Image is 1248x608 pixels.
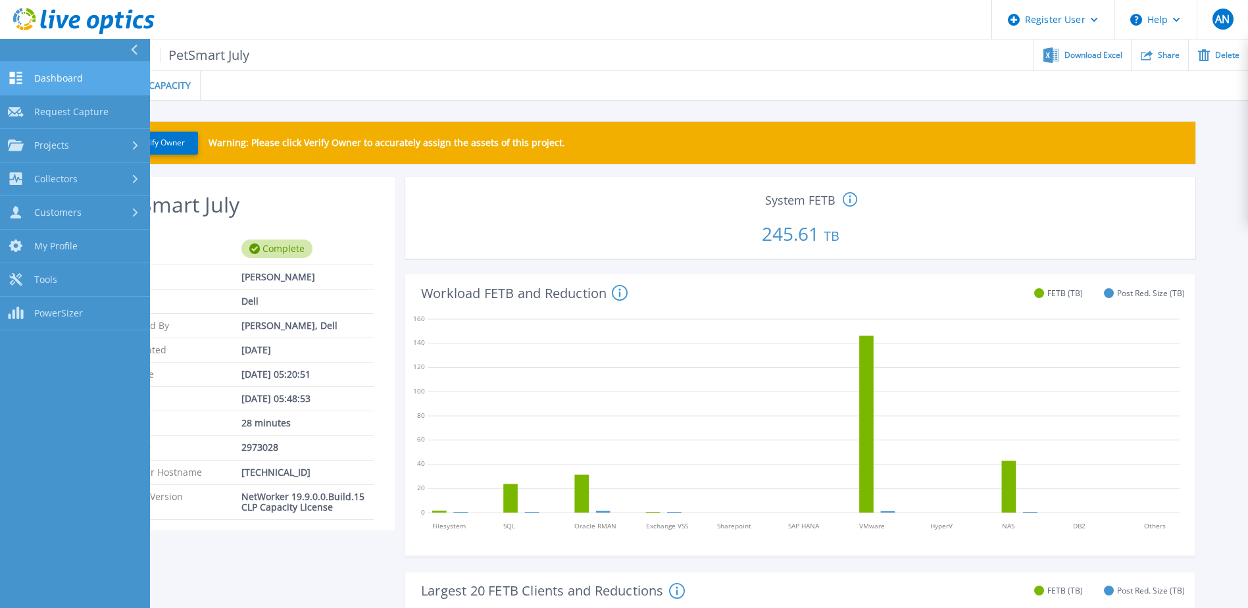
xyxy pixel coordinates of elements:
p: Date Created [109,345,241,355]
span: My Profile [34,240,78,252]
tspan: HyperV [930,521,953,530]
p: Requested By [109,320,241,331]
span: AN [1215,14,1230,24]
div: 2973028 [241,442,374,453]
tspan: VMware [859,521,885,530]
tspan: Filesystem [432,521,466,530]
p: Owner [109,272,241,282]
span: Dashboard [34,72,83,84]
div: Dell [241,296,374,307]
button: Verify Owner [124,132,198,155]
tspan: Others [1144,521,1166,530]
tspan: Exchange VSS [646,521,688,530]
h4: Workload FETB and Reduction [421,285,628,301]
span: Collectors [34,173,78,185]
div: Complete [241,240,312,258]
span: Projects [34,139,69,151]
span: Delete [1215,51,1239,59]
p: Networker Hostname [109,467,241,478]
p: Duration [109,418,241,428]
text: 120 [413,363,425,372]
span: PowerSizer [34,307,83,319]
span: Customers [34,207,82,218]
p: Project ID [109,442,241,453]
tspan: SQL [503,521,515,530]
text: 20 [417,483,425,492]
span: FETB (TB) [1047,288,1083,298]
span: Request Capture [34,106,109,118]
tspan: SAP HANA [788,521,820,530]
p: 245.61 [411,209,1190,253]
div: 28 minutes [241,418,374,428]
tspan: Oracle RMAN [574,521,616,530]
span: PetSmart July [160,47,250,63]
tspan: Sharepoint [717,521,751,530]
div: [TECHNICAL_ID] [241,467,374,478]
text: 100 [413,386,425,395]
p: End Time [109,393,241,404]
div: [PERSON_NAME], Dell [241,320,374,331]
text: 40 [417,459,425,469]
text: 0 [421,507,425,517]
span: Capacity [149,81,191,90]
div: [DATE] [241,345,374,355]
span: Share [1158,51,1180,59]
p: Start Time [109,369,241,380]
p: NetWorker (API) [63,47,250,63]
tspan: DB2 [1073,521,1086,530]
span: Tools [34,274,57,286]
span: Post Red. Size (TB) [1117,586,1185,595]
span: Download Excel [1064,51,1122,59]
p: Software Version [109,492,241,513]
p: Account [109,296,241,307]
span: Post Red. Size (TB) [1117,288,1185,298]
span: System FETB [765,194,836,206]
span: TB [824,227,839,245]
div: [PERSON_NAME] [241,272,374,282]
p: Warning: Please click Verify Owner to accurately assign the assets of this project. [209,138,565,148]
text: 60 [417,435,425,444]
div: [DATE] 05:48:53 [241,393,374,404]
tspan: NAS [1002,521,1014,530]
div: NetWorker 19.9.0.0.Build.15 CLP Capacity License [241,492,374,513]
h2: PetSmart July [109,193,374,217]
p: Status [109,240,241,258]
text: 80 [417,411,425,420]
span: FETB (TB) [1047,586,1083,595]
div: [DATE] 05:20:51 [241,369,374,380]
text: 140 [413,338,425,347]
h4: Largest 20 FETB Clients and Reductions [421,583,685,599]
text: 160 [413,314,425,323]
